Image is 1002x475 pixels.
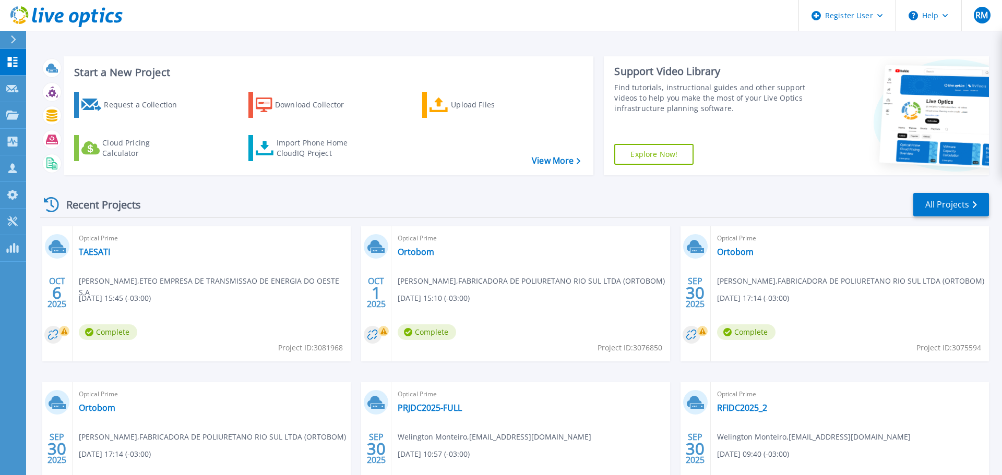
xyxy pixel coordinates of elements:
[79,431,346,443] span: [PERSON_NAME] , FABRICADORA DE POLIURETANO RIO SUL LTDA (ORTOBOM)
[916,342,981,354] span: Project ID: 3075594
[102,138,186,159] div: Cloud Pricing Calculator
[47,430,67,468] div: SEP 2025
[398,388,663,400] span: Optical Prime
[451,94,534,115] div: Upload Files
[40,192,155,217] div: Recent Projects
[598,342,662,354] span: Project ID: 3076850
[74,135,190,161] a: Cloud Pricing Calculator
[79,275,351,298] span: [PERSON_NAME] , ETEO EMPRESA DE TRANSMISSAO DE ENERGIA DO OESTE S.A
[366,430,386,468] div: SEP 2025
[278,342,343,354] span: Project ID: 3081968
[717,293,789,304] span: [DATE] 17:14 (-03:00)
[717,388,983,400] span: Optical Prime
[717,275,984,287] span: [PERSON_NAME] , FABRICADORA DE POLIURETANO RIO SUL LTDA (ORTOBOM)
[532,156,580,166] a: View More
[366,274,386,312] div: OCT 2025
[79,293,151,304] span: [DATE] 15:45 (-03:00)
[398,275,665,287] span: [PERSON_NAME] , FABRICADORA DE POLIURETANO RIO SUL LTDA (ORTOBOM)
[398,233,663,244] span: Optical Prime
[913,193,989,216] a: All Projects
[47,444,66,453] span: 30
[614,82,810,114] div: Find tutorials, instructional guides and other support videos to help you make the most of your L...
[717,431,911,443] span: Welington Monteiro , [EMAIL_ADDRESS][DOMAIN_NAME]
[104,94,187,115] div: Request a Collection
[717,247,754,257] a: Ortobom
[614,65,810,78] div: Support Video Library
[685,274,705,312] div: SEP 2025
[79,247,110,257] a: TAESATI
[79,448,151,460] span: [DATE] 17:14 (-03:00)
[685,430,705,468] div: SEP 2025
[79,388,344,400] span: Optical Prime
[74,92,190,118] a: Request a Collection
[398,247,434,257] a: Ortobom
[74,67,580,78] h3: Start a New Project
[52,288,62,297] span: 6
[398,293,470,304] span: [DATE] 15:10 (-03:00)
[717,403,767,413] a: RFIDC2025_2
[47,274,67,312] div: OCT 2025
[717,324,776,340] span: Complete
[277,138,358,159] div: Import Phone Home CloudIQ Project
[717,448,789,460] span: [DATE] 09:40 (-03:00)
[372,288,381,297] span: 1
[79,324,137,340] span: Complete
[79,233,344,244] span: Optical Prime
[422,92,539,118] a: Upload Files
[275,94,359,115] div: Download Collector
[975,11,988,19] span: RM
[398,448,470,460] span: [DATE] 10:57 (-03:00)
[367,444,386,453] span: 30
[398,324,456,340] span: Complete
[398,431,591,443] span: Welington Monteiro , [EMAIL_ADDRESS][DOMAIN_NAME]
[79,403,115,413] a: Ortobom
[398,403,462,413] a: PRJDC2025-FULL
[717,233,983,244] span: Optical Prime
[614,144,694,165] a: Explore Now!
[686,444,705,453] span: 30
[686,288,705,297] span: 30
[248,92,365,118] a: Download Collector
